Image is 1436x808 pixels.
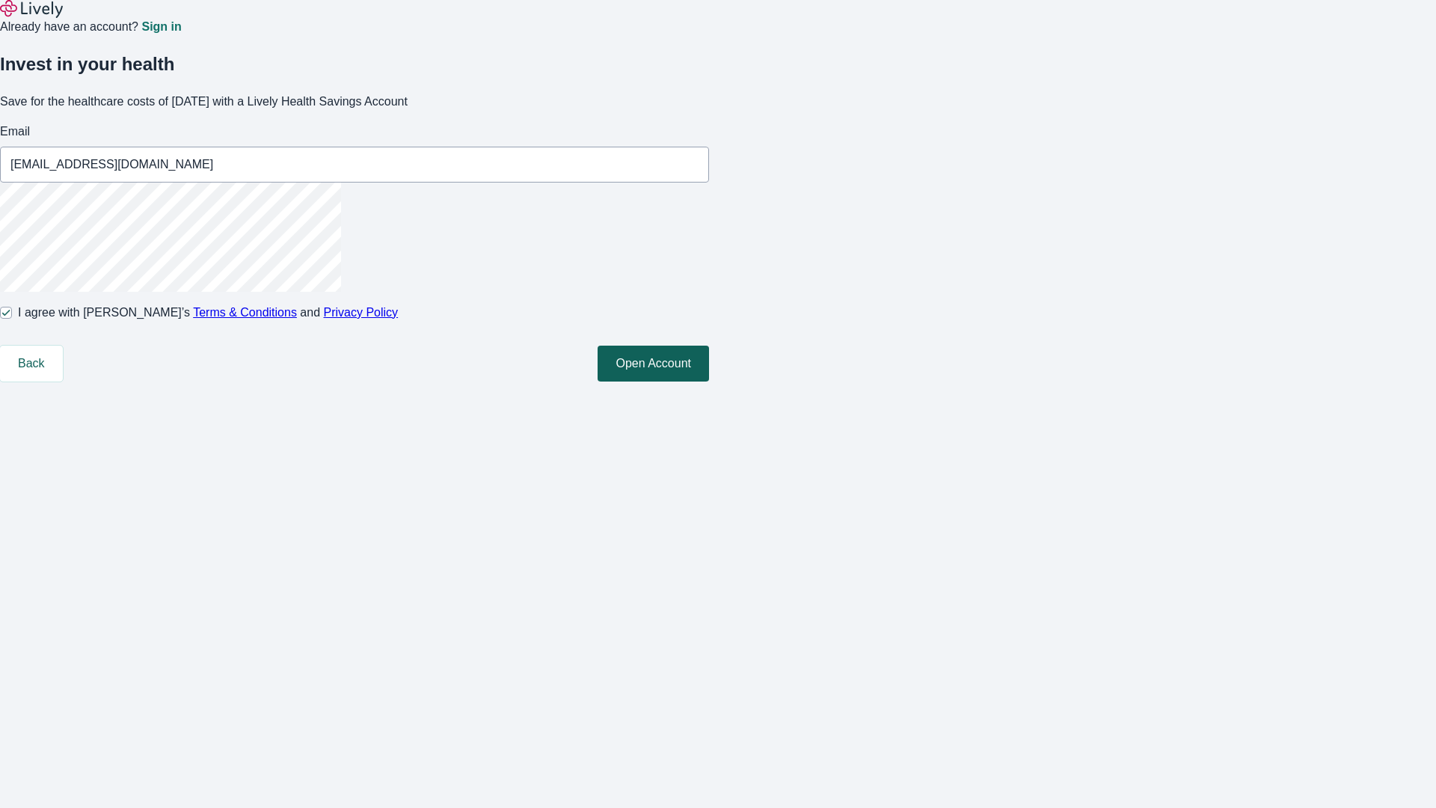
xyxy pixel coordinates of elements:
[324,306,399,319] a: Privacy Policy
[18,304,398,322] span: I agree with [PERSON_NAME]’s and
[598,346,709,382] button: Open Account
[193,306,297,319] a: Terms & Conditions
[141,21,181,33] a: Sign in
